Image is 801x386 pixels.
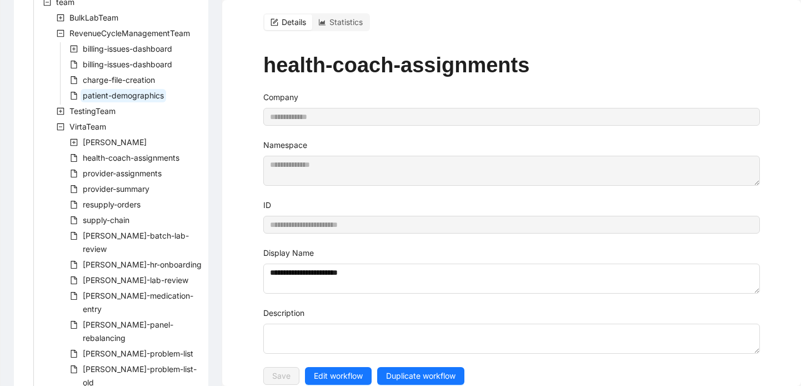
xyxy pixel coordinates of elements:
input: ID [263,216,760,234]
label: Company [263,91,298,103]
span: file [70,185,78,193]
span: Save [272,370,291,382]
span: Edit workflow [314,370,363,382]
span: file [70,154,78,162]
span: BulkLabTeam [69,13,118,22]
span: file [70,76,78,84]
span: billing-issues-dashboard [83,44,172,53]
h1: health-coach-assignments [263,52,760,78]
span: minus-square [57,29,64,37]
span: plus-square [57,107,64,115]
span: virta-medication-entry [81,289,208,316]
span: plus-square [70,45,78,53]
label: Display Name [263,247,314,259]
span: plus-square [70,138,78,146]
label: Namespace [263,139,307,151]
button: Edit workflow [305,367,372,385]
span: VirtaTeam [67,120,108,133]
span: charge-file-creation [83,75,155,85]
span: virta-hr-onboarding [81,258,204,271]
span: RevenueCycleManagementTeam [67,27,192,40]
span: virta-batch-lab-review [81,229,208,256]
span: file [70,350,78,358]
span: RevenueCycleManagementTeam [69,28,190,38]
span: charge-file-creation [81,73,157,87]
span: file [70,365,78,373]
textarea: Display Name [263,264,760,294]
span: virta-lab-review [81,274,191,287]
span: file [70,92,78,100]
span: file [70,261,78,269]
span: provider-summary [83,184,149,194]
span: resupply-orders [81,198,143,211]
span: [PERSON_NAME]-problem-list [83,349,193,358]
span: [PERSON_NAME]-lab-review [83,275,188,285]
span: Details [282,17,306,27]
span: file [70,201,78,209]
span: plus-square [57,14,64,22]
span: [PERSON_NAME]-batch-lab-review [83,231,189,254]
label: Description [263,307,304,319]
span: [PERSON_NAME] [83,137,147,147]
span: health-coach-assignments [83,153,179,162]
span: resupply-orders [83,200,141,209]
textarea: Namespace [263,156,760,186]
span: billing-issues-dashboard [83,60,172,69]
span: provider-assignments [83,169,162,178]
span: virta [81,136,149,149]
span: [PERSON_NAME]-hr-onboarding [83,260,202,269]
span: provider-assignments [81,167,164,180]
span: file [70,292,78,300]
span: area-chart [318,18,326,26]
span: provider-summary [81,182,152,196]
label: ID [263,199,271,211]
input: Company [263,108,760,126]
span: patient-demographics [81,89,166,102]
span: file [70,321,78,329]
span: Statistics [329,17,363,27]
span: supply-chain [81,214,132,227]
span: billing-issues-dashboard [81,58,174,71]
span: form [271,18,278,26]
span: [PERSON_NAME]-medication-entry [83,291,193,314]
span: file [70,216,78,224]
span: patient-demographics [83,91,164,100]
span: Duplicate workflow [386,370,455,382]
span: file [70,61,78,68]
span: TestingTeam [69,106,116,116]
span: file [70,170,78,177]
span: minus-square [57,123,64,131]
span: VirtaTeam [69,122,106,131]
span: file [70,232,78,240]
span: supply-chain [83,215,129,225]
span: file [70,276,78,284]
span: [PERSON_NAME]-panel-rebalancing [83,320,173,343]
span: BulkLabTeam [67,11,121,24]
span: billing-issues-dashboard [81,42,174,56]
span: TestingTeam [67,105,118,118]
button: Save [263,367,299,385]
span: virta-problem-list [81,347,196,360]
span: virta-panel-rebalancing [81,318,208,345]
span: health-coach-assignments [81,151,182,165]
button: Duplicate workflow [377,367,464,385]
textarea: Description [263,324,760,354]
